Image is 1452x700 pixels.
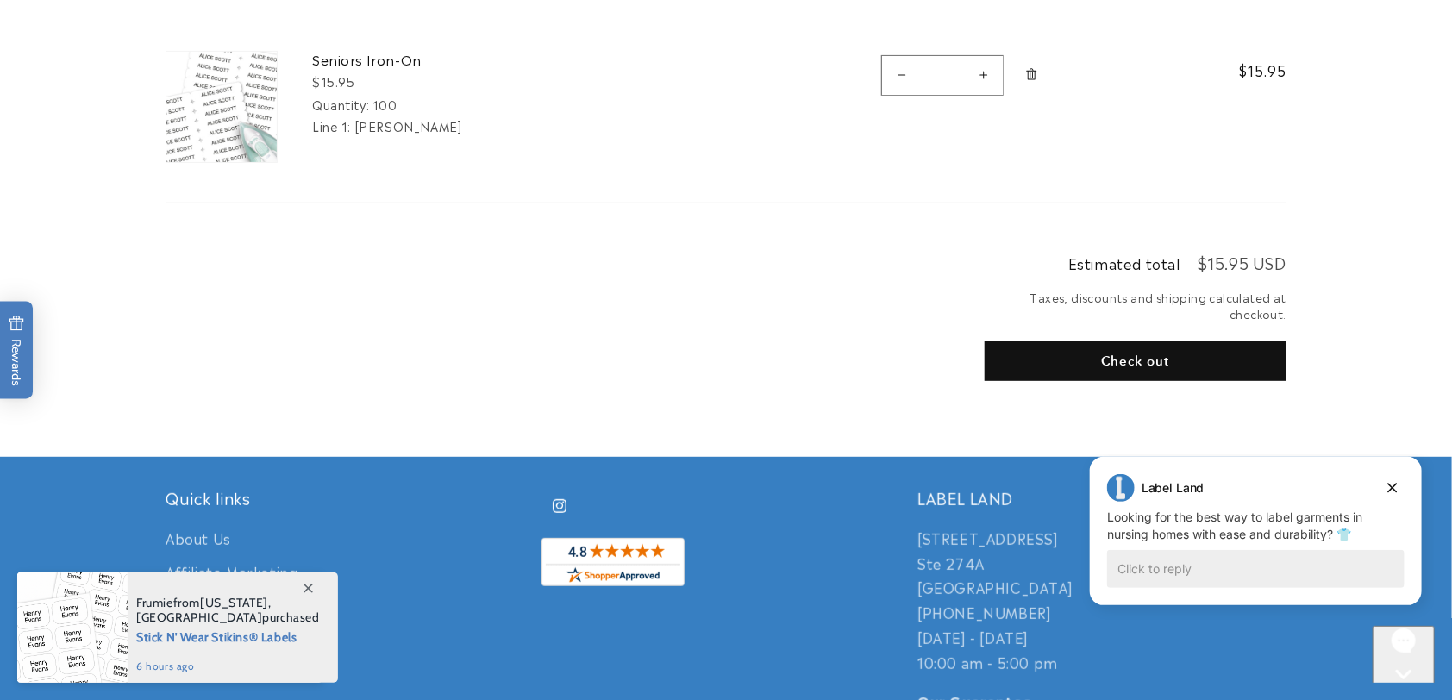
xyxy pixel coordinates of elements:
[136,625,320,647] span: Stick N' Wear Stikins® Labels
[166,52,277,162] img: Nursing Home Iron-On - Label Land
[985,289,1286,322] small: Taxes, discounts and shipping calculated at checkout.
[312,96,369,113] dt: Quantity:
[354,117,462,134] dd: [PERSON_NAME]
[312,51,571,68] a: Seniors Iron-On
[166,555,297,589] a: Affiliate Marketing
[200,595,268,610] span: [US_STATE]
[1195,59,1286,80] span: $15.95
[1017,51,1047,99] a: Remove Seniors Iron-On - 100
[1068,256,1180,270] h2: Estimated total
[1373,626,1435,683] iframe: Gorgias live chat messenger
[917,526,1286,675] p: [STREET_ADDRESS] Ste 274A [GEOGRAPHIC_DATA] [PHONE_NUMBER] [DATE] - [DATE] 10:00 am - 5:00 pm
[136,659,320,674] span: 6 hours ago
[921,55,964,96] input: Quantity for Seniors Iron-On
[541,538,685,592] a: shopperapproved.com
[312,72,571,91] div: $15.95
[1198,254,1286,270] p: $15.95 USD
[166,526,231,555] a: About Us
[166,16,278,168] a: cart
[917,488,1286,508] h2: LABEL LAND
[1077,454,1435,631] iframe: Gorgias live chat campaigns
[9,316,25,387] span: Rewards
[372,96,397,113] dd: 100
[166,488,535,508] h2: Quick links
[312,117,351,134] dt: Line 1:
[985,341,1286,381] button: Check out
[136,595,173,610] span: Frumie
[136,609,262,625] span: [GEOGRAPHIC_DATA]
[136,596,320,625] span: from , purchased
